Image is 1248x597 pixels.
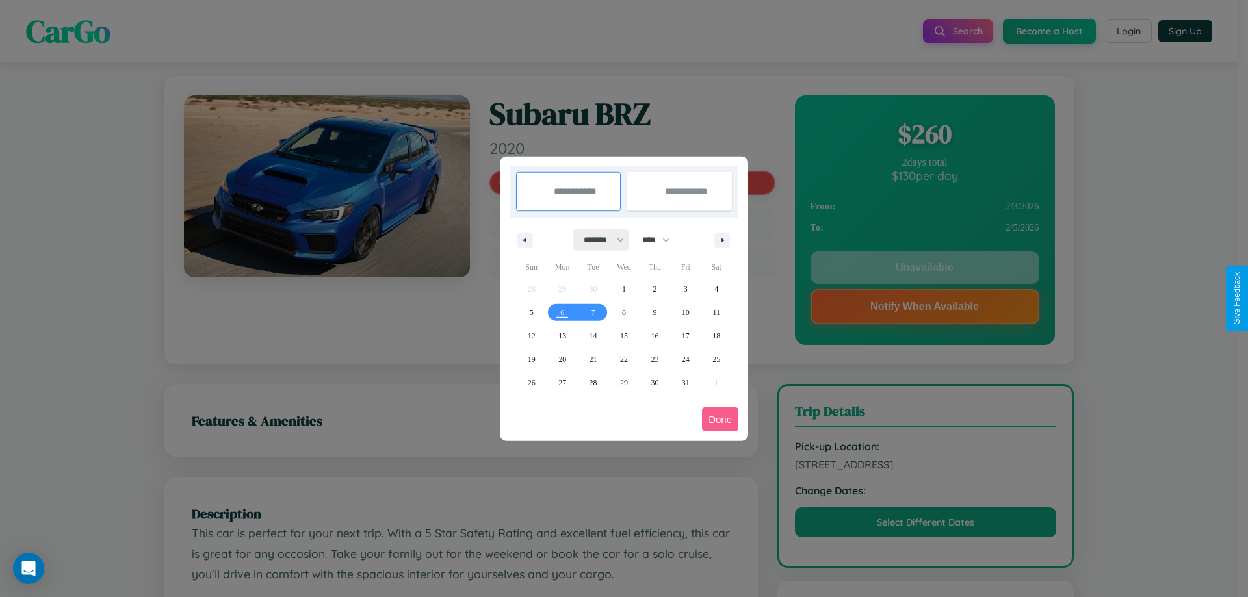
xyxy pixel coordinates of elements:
[622,277,626,301] span: 1
[590,371,597,394] span: 28
[558,371,566,394] span: 27
[712,301,720,324] span: 11
[701,257,732,277] span: Sat
[701,324,732,348] button: 18
[651,348,658,371] span: 23
[670,324,701,348] button: 17
[670,277,701,301] button: 3
[684,277,688,301] span: 3
[578,301,608,324] button: 7
[578,324,608,348] button: 14
[516,371,547,394] button: 26
[653,301,656,324] span: 9
[702,407,738,431] button: Done
[640,301,670,324] button: 9
[516,301,547,324] button: 5
[516,324,547,348] button: 12
[620,324,628,348] span: 15
[578,348,608,371] button: 21
[591,301,595,324] span: 7
[547,301,577,324] button: 6
[670,348,701,371] button: 24
[640,371,670,394] button: 30
[670,257,701,277] span: Fri
[1232,272,1241,325] div: Give Feedback
[608,324,639,348] button: 15
[608,257,639,277] span: Wed
[651,371,658,394] span: 30
[528,348,536,371] span: 19
[640,348,670,371] button: 23
[712,348,720,371] span: 25
[547,324,577,348] button: 13
[701,301,732,324] button: 11
[578,257,608,277] span: Tue
[701,348,732,371] button: 25
[547,348,577,371] button: 20
[620,348,628,371] span: 22
[682,371,690,394] span: 31
[682,301,690,324] span: 10
[528,324,536,348] span: 12
[558,348,566,371] span: 20
[608,301,639,324] button: 8
[608,348,639,371] button: 22
[608,277,639,301] button: 1
[653,277,656,301] span: 2
[670,371,701,394] button: 31
[712,324,720,348] span: 18
[670,301,701,324] button: 10
[590,348,597,371] span: 21
[528,371,536,394] span: 26
[558,324,566,348] span: 13
[560,301,564,324] span: 6
[516,348,547,371] button: 19
[640,277,670,301] button: 2
[13,553,44,584] div: Open Intercom Messenger
[622,301,626,324] span: 8
[547,371,577,394] button: 27
[640,324,670,348] button: 16
[682,348,690,371] span: 24
[620,371,628,394] span: 29
[651,324,658,348] span: 16
[516,257,547,277] span: Sun
[547,257,577,277] span: Mon
[682,324,690,348] span: 17
[530,301,534,324] span: 5
[701,277,732,301] button: 4
[590,324,597,348] span: 14
[640,257,670,277] span: Thu
[578,371,608,394] button: 28
[714,277,718,301] span: 4
[608,371,639,394] button: 29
